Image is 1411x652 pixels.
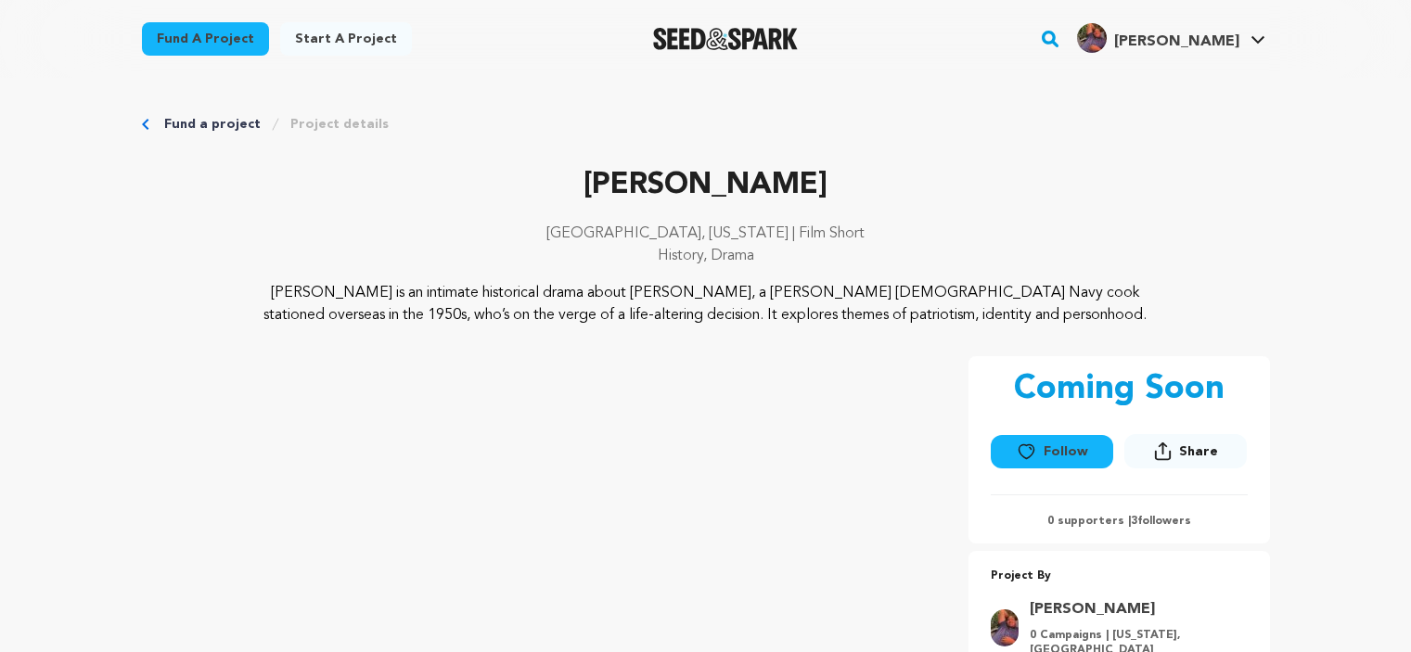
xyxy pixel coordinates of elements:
a: Start a project [280,22,412,56]
a: Devin M.'s Profile [1073,19,1269,53]
p: Coming Soon [1014,371,1225,408]
span: [PERSON_NAME] [1114,34,1239,49]
span: Devin M.'s Profile [1073,19,1269,58]
img: Seed&Spark Logo Dark Mode [653,28,799,50]
img: e4c9e9f1e4653a8c.jpg [991,609,1019,646]
span: Share [1179,442,1218,461]
p: Project By [991,566,1248,587]
div: Devin M.'s Profile [1077,23,1239,53]
p: [PERSON_NAME] [142,163,1270,208]
button: Follow [991,435,1113,468]
p: [PERSON_NAME] is an intimate historical drama about [PERSON_NAME], a [PERSON_NAME] [DEMOGRAPHIC_D... [254,282,1157,326]
a: Seed&Spark Homepage [653,28,799,50]
p: [GEOGRAPHIC_DATA], [US_STATE] | Film Short [142,223,1270,245]
img: e4c9e9f1e4653a8c.jpg [1077,23,1107,53]
span: Share [1124,434,1247,476]
a: Goto Devin McKay profile [1030,598,1237,620]
p: 0 supporters | followers [991,514,1248,529]
a: Project details [290,115,389,134]
div: Breadcrumb [142,115,1270,134]
p: History, Drama [142,245,1270,267]
span: 3 [1131,516,1137,527]
a: Fund a project [164,115,261,134]
button: Share [1124,434,1247,468]
a: Fund a project [142,22,269,56]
